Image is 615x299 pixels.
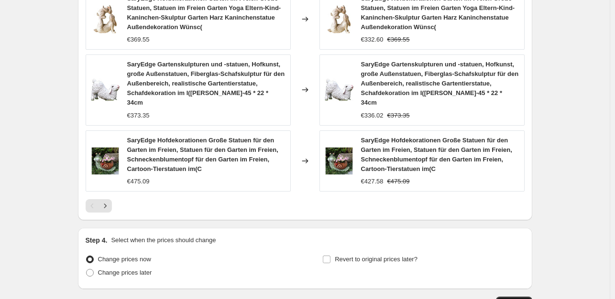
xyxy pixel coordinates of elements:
[387,111,410,120] strike: €373.35
[99,199,112,213] button: Next
[325,5,353,33] img: 51_I7-XW3WL_80x.jpg
[91,147,120,175] img: 619076YMiEL_80x.jpg
[98,269,152,276] span: Change prices later
[361,61,519,106] span: SaryEdge Gartenskulpturen und -statuen, Hofkunst, große Außenstatuen, Fiberglas-Schafskulptur für...
[325,147,353,175] img: 619076YMiEL_80x.jpg
[127,61,285,106] span: SaryEdge Gartenskulpturen und -statuen, Hofkunst, große Außenstatuen, Fiberglas-Schafskulptur für...
[387,177,410,186] strike: €475.09
[91,75,120,104] img: 41TEZ1apiHL_80x.jpg
[325,75,353,104] img: 41TEZ1apiHL_80x.jpg
[335,256,417,263] span: Revert to original prices later?
[127,177,150,186] div: €475.09
[127,137,278,172] span: SaryEdge Hofdekorationen Große Statuen für den Garten im Freien, Statuen für den Garten im Freien...
[127,35,150,44] div: €369.55
[361,177,384,186] div: €427.58
[127,111,150,120] div: €373.35
[91,5,120,33] img: 51_I7-XW3WL_80x.jpg
[86,199,112,213] nav: Pagination
[86,235,108,245] h2: Step 4.
[361,137,512,172] span: SaryEdge Hofdekorationen Große Statuen für den Garten im Freien, Statuen für den Garten im Freien...
[387,35,410,44] strike: €369.55
[361,35,384,44] div: €332.60
[361,111,384,120] div: €336.02
[111,235,216,245] p: Select when the prices should change
[98,256,151,263] span: Change prices now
